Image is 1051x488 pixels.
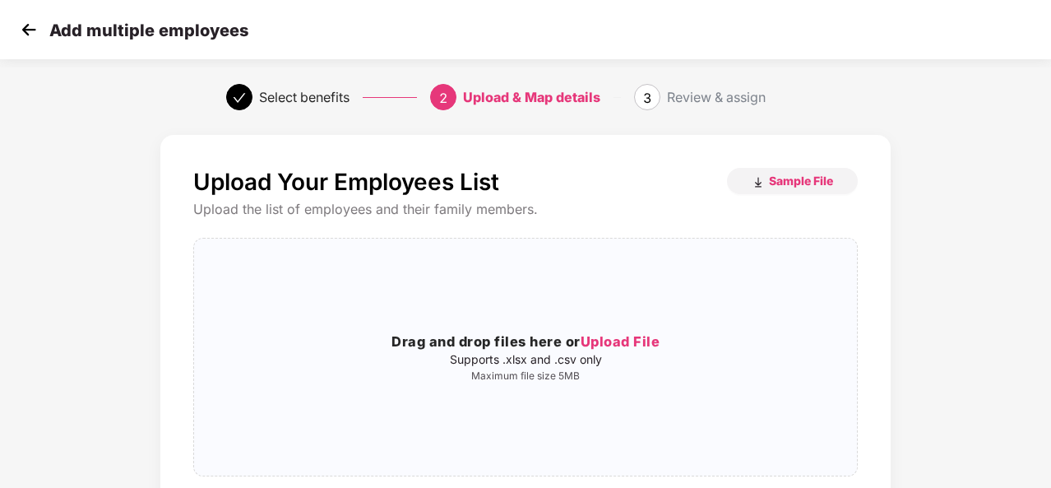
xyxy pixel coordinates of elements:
div: Upload & Map details [463,84,600,110]
h3: Drag and drop files here or [194,332,857,353]
span: check [233,91,246,105]
p: Supports .xlsx and .csv only [194,353,857,366]
div: Select benefits [259,84,350,110]
button: Sample File [727,168,858,194]
span: Drag and drop files here orUpload FileSupports .xlsx and .csv onlyMaximum file size 5MB [194,239,857,476]
p: Add multiple employees [49,21,248,40]
span: Upload File [581,333,660,350]
img: download_icon [752,176,765,189]
p: Maximum file size 5MB [194,369,857,383]
span: 2 [439,90,447,106]
p: Upload Your Employees List [193,168,499,196]
div: Upload the list of employees and their family members. [193,201,858,218]
img: svg+xml;base64,PHN2ZyB4bWxucz0iaHR0cDovL3d3dy53My5vcmcvMjAwMC9zdmciIHdpZHRoPSIzMCIgaGVpZ2h0PSIzMC... [16,17,41,42]
div: Review & assign [667,84,766,110]
span: Sample File [769,173,833,188]
span: 3 [643,90,651,106]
